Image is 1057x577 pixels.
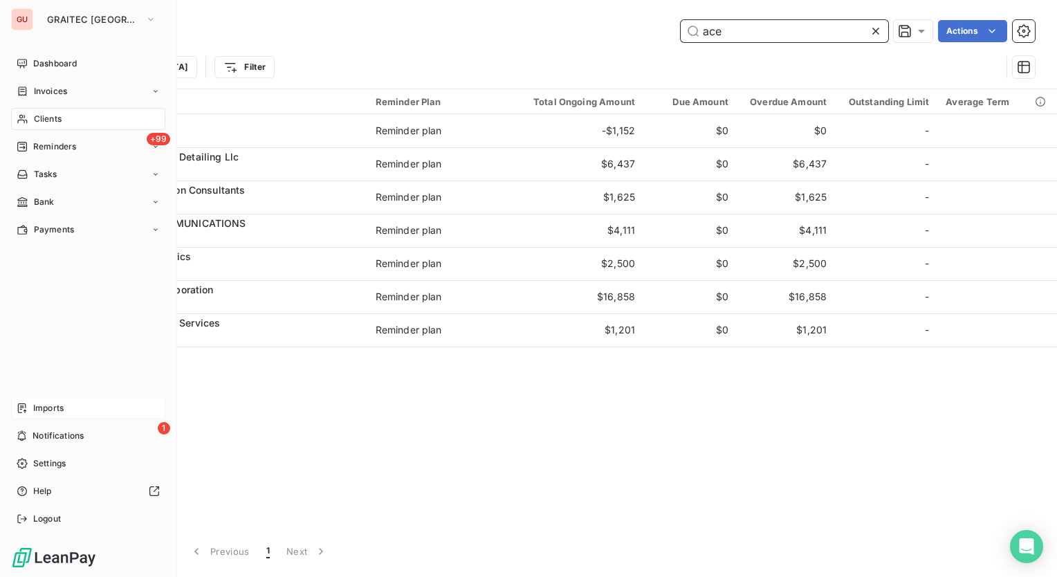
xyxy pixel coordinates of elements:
[843,96,929,107] div: Outstanding Limit
[34,223,74,236] span: Payments
[11,480,165,502] a: Help
[519,181,643,214] td: $1,625
[258,537,278,566] button: 1
[95,330,359,344] span: 5DNS63
[376,290,442,304] div: Reminder plan
[33,57,77,70] span: Dashboard
[643,247,737,280] td: $0
[376,223,442,237] div: Reminder plan
[737,247,835,280] td: $2,500
[95,131,359,145] span: 1ACE17
[652,96,728,107] div: Due Amount
[519,280,643,313] td: $16,858
[11,8,33,30] div: GU
[11,547,97,569] img: Logo LeanPay
[95,164,359,178] span: 8ACE01
[737,280,835,313] td: $16,858
[33,430,84,442] span: Notifications
[147,133,170,145] span: +99
[925,124,929,138] span: -
[33,457,66,470] span: Settings
[925,323,929,337] span: -
[946,96,1049,107] div: Average Term
[376,190,442,204] div: Reminder plan
[737,181,835,214] td: $1,625
[737,114,835,147] td: $0
[643,181,737,214] td: $0
[33,485,52,497] span: Help
[33,140,76,153] span: Reminders
[1010,530,1043,563] div: Open Intercom Messenger
[47,14,140,25] span: GRAITEC [GEOGRAPHIC_DATA]
[643,214,737,247] td: $0
[181,537,258,566] button: Previous
[266,544,270,558] span: 1
[34,168,57,181] span: Tasks
[925,290,929,304] span: -
[34,113,62,125] span: Clients
[95,230,359,244] span: 7INT94
[643,147,737,181] td: $0
[519,114,643,147] td: -$1,152
[519,247,643,280] td: $2,500
[527,96,635,107] div: Total Ongoing Amount
[376,157,442,171] div: Reminder plan
[33,513,61,525] span: Logout
[745,96,827,107] div: Overdue Amount
[938,20,1007,42] button: Actions
[519,147,643,181] td: $6,437
[376,323,442,337] div: Reminder plan
[33,402,64,414] span: Imports
[214,56,275,78] button: Filter
[737,214,835,247] td: $4,111
[95,197,359,211] span: 1GRA11
[95,264,359,277] span: 1PAC02
[519,214,643,247] td: $4,111
[278,537,336,566] button: Next
[925,223,929,237] span: -
[643,114,737,147] td: $0
[925,257,929,271] span: -
[376,257,442,271] div: Reminder plan
[95,297,359,311] span: 1SIE05
[643,313,737,347] td: $0
[925,190,929,204] span: -
[737,313,835,347] td: $1,201
[925,157,929,171] span: -
[376,124,442,138] div: Reminder plan
[519,313,643,347] td: $1,201
[737,147,835,181] td: $6,437
[681,20,888,42] input: Search
[376,96,511,107] div: Reminder Plan
[158,422,170,434] span: 1
[643,280,737,313] td: $0
[34,196,55,208] span: Bank
[34,85,67,98] span: Invoices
